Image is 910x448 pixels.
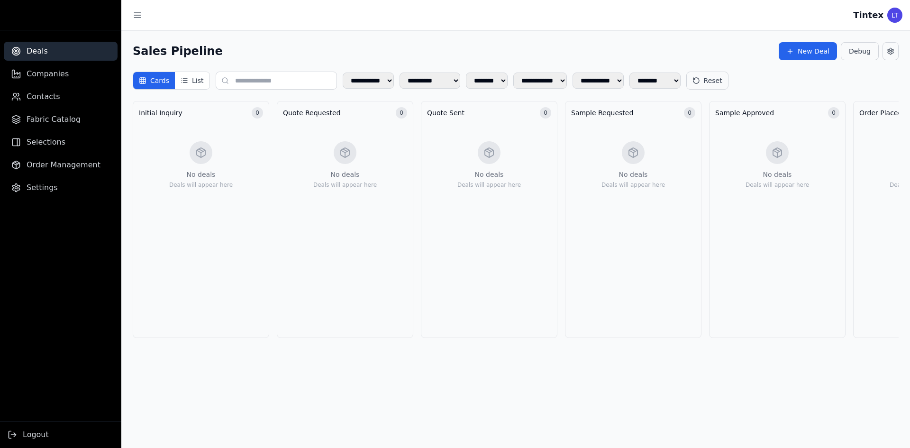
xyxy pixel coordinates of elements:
[8,429,49,440] button: Logout
[4,133,118,152] a: Selections
[169,181,233,189] p: Deals will appear here
[129,7,146,24] button: Toggle sidebar
[686,72,728,90] button: Reset
[27,46,48,57] span: Deals
[331,170,360,179] p: No deals
[715,108,774,118] h3: Sample Approved
[427,108,464,118] h3: Quote Sent
[133,44,223,59] h1: Sales Pipeline
[4,87,118,106] a: Contacts
[4,155,118,174] a: Order Management
[540,107,551,119] span: 0
[457,181,521,189] p: Deals will appear here
[27,137,65,148] span: Selections
[4,64,118,83] a: Companies
[853,9,883,22] div: Tintex
[4,42,118,61] a: Deals
[175,72,209,89] button: List
[883,42,899,60] button: Edit Deal Stages
[27,182,58,193] span: Settings
[746,181,809,189] p: Deals will appear here
[859,108,902,118] h3: Order Placed
[27,114,81,125] span: Fabric Catalog
[396,107,407,119] span: 0
[779,42,837,60] button: New Deal
[684,107,695,119] span: 0
[313,181,377,189] p: Deals will appear here
[763,170,792,179] p: No deals
[828,107,839,119] span: 0
[4,110,118,129] a: Fabric Catalog
[133,72,175,89] button: Cards
[23,429,49,440] span: Logout
[27,91,60,102] span: Contacts
[4,178,118,197] a: Settings
[475,170,504,179] p: No deals
[27,68,69,80] span: Companies
[252,107,263,119] span: 0
[27,159,100,171] span: Order Management
[601,181,665,189] p: Deals will appear here
[283,108,340,118] h3: Quote Requested
[841,42,879,60] button: Debug
[187,170,216,179] p: No deals
[571,108,633,118] h3: Sample Requested
[139,108,182,118] h3: Initial Inquiry
[887,8,902,23] div: LT
[619,170,648,179] p: No deals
